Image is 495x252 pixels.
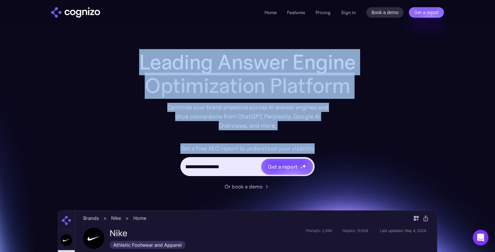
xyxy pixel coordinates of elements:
[287,9,305,15] a: Features
[180,143,315,154] label: Get a free AEO report to understand your visibility
[117,50,378,98] h1: Leading Answer Engine Optimization Platform
[261,158,314,175] a: Get a reportstarstarstar
[302,164,306,168] img: star
[473,230,488,245] div: Open Intercom Messenger
[268,163,297,171] div: Get a report
[225,183,270,190] a: Or book a demo
[51,7,100,18] a: home
[300,164,301,165] img: star
[225,183,263,190] div: Or book a demo
[341,9,356,16] a: Sign in
[265,9,277,15] a: Home
[167,103,328,130] div: Optimize your brand presence across AI answer engines and drive conversions from ChatGPT, Perplex...
[366,7,404,18] a: Book a demo
[409,7,444,18] a: Get a report
[180,143,315,179] form: Hero URL Input Form
[300,167,302,169] img: star
[51,7,100,18] img: cognizo logo
[316,9,331,15] a: Pricing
